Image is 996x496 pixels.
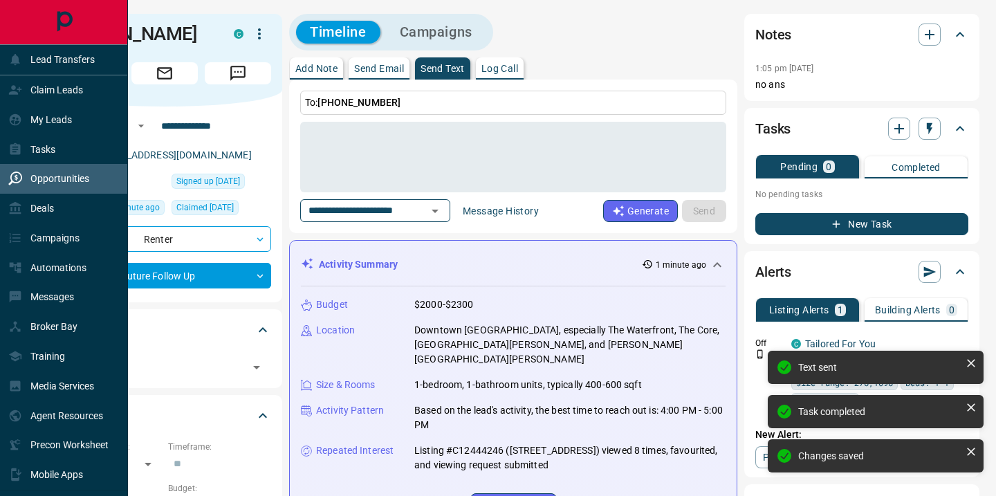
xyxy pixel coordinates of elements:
p: Pending [780,162,818,172]
a: Tailored For You [805,338,876,349]
p: Timeframe: [168,441,271,453]
p: Downtown [GEOGRAPHIC_DATA], especially The Waterfront, The Core, [GEOGRAPHIC_DATA][PERSON_NAME], ... [414,323,726,367]
svg: Push Notification Only [755,349,765,359]
button: Open [133,118,149,134]
a: [EMAIL_ADDRESS][DOMAIN_NAME] [95,149,252,160]
div: Future Follow Up [58,263,271,288]
div: Tasks [755,112,968,145]
p: 1:05 pm [DATE] [755,64,814,73]
div: Alerts [755,255,968,288]
div: Text sent [798,362,960,373]
button: Generate [603,200,678,222]
span: [PHONE_NUMBER] [317,97,400,108]
button: Message History [454,200,547,222]
div: Renter [58,226,271,252]
div: Changes saved [798,450,960,461]
button: Campaigns [386,21,486,44]
p: Listing #C12444246 ([STREET_ADDRESS]) viewed 8 times, favourited, and viewing request submitted [414,443,726,472]
p: Send Email [354,64,404,73]
p: New Alert: [755,428,968,442]
span: Message [205,62,271,84]
p: Completed [892,163,941,172]
p: 0 [826,162,831,172]
h2: Notes [755,24,791,46]
a: Property [755,446,827,468]
h2: Alerts [755,261,791,283]
p: Repeated Interest [316,443,394,458]
div: Task completed [798,406,960,417]
p: 1 minute ago [656,259,706,271]
p: Listing Alerts [769,305,829,315]
p: Off [755,337,783,349]
div: Mon Sep 29 2025 [172,200,271,219]
p: Building Alerts [875,305,941,315]
p: Budget [316,297,348,312]
div: condos.ca [234,29,243,39]
button: Open [425,201,445,221]
p: Send Text [421,64,465,73]
p: $2000-$2300 [414,297,473,312]
p: Location [316,323,355,338]
button: New Task [755,213,968,235]
p: 1-bedroom, 1-bathroom units, typically 400-600 sqft [414,378,642,392]
button: Timeline [296,21,380,44]
div: Mon Sep 29 2025 [172,174,271,193]
p: Add Note [295,64,338,73]
p: Budget: [168,482,271,495]
p: Activity Summary [319,257,398,272]
span: Signed up [DATE] [176,174,240,188]
h2: Tasks [755,118,791,140]
p: 0 [949,305,954,315]
p: No pending tasks [755,184,968,205]
div: Notes [755,18,968,51]
div: condos.ca [791,339,801,349]
div: Tags [58,313,271,347]
p: no ans [755,77,968,92]
p: Based on the lead's activity, the best time to reach out is: 4:00 PM - 5:00 PM [414,403,726,432]
p: To: [300,91,726,115]
p: Activity Pattern [316,403,384,418]
span: Email [131,62,198,84]
p: Log Call [481,64,518,73]
div: Activity Summary1 minute ago [301,252,726,277]
p: 1 [838,305,843,315]
p: Size & Rooms [316,378,376,392]
span: Claimed [DATE] [176,201,234,214]
h1: [PERSON_NAME] [58,23,213,45]
button: Open [247,358,266,377]
div: Criteria [58,399,271,432]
